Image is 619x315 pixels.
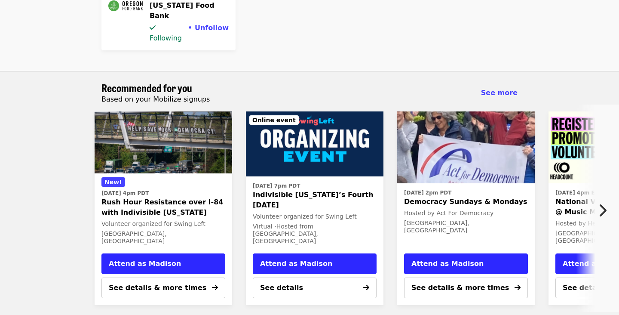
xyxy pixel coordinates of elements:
button: See details & more times [404,278,528,298]
i: arrow-right icon [363,284,369,292]
span: Online event [252,117,296,124]
span: Attend as Madison [411,259,521,269]
span: Rush Hour Resistance over I-84 with Indivisible [US_STATE] [101,197,225,218]
span: Virtual · [253,223,318,244]
button: Attend as Madison [101,253,225,274]
h4: [US_STATE] Food Bank [150,0,229,21]
span: Following [150,34,182,42]
span: Hosted by Act For Democracy [404,210,493,216]
span: Recommended for you [101,80,192,95]
span: Indivisible [US_STATE]’s Fourth [DATE] [253,190,377,210]
a: Recommended for you [101,82,210,94]
span: Unfollow [195,24,229,32]
a: See details for "Rush Hour Resistance over I-84 with Indivisible Oregon" [101,177,225,247]
span: Based on your Mobilize signups [101,95,210,103]
div: [GEOGRAPHIC_DATA], [GEOGRAPHIC_DATA] [101,230,225,245]
span: New! [104,179,122,185]
span: See details [563,284,606,292]
span: See details [260,284,303,292]
span: See details & more times [109,284,206,292]
a: Democracy Sundays & Mondays [397,111,535,184]
div: [GEOGRAPHIC_DATA], [GEOGRAPHIC_DATA] [404,219,528,234]
span: Democracy Sundays & Mondays [404,197,528,207]
a: See more [481,88,518,98]
time: [DATE] 7pm PDT [253,182,300,190]
i: arrow-right icon [515,284,521,292]
div: Recommended for you [95,82,524,105]
button: See details & more times [101,278,225,298]
img: Indivisible Oregon’s Fourth Tuesday organized by Swing Left [246,105,383,177]
span: See more [481,89,518,97]
button: Attend as Madison [253,253,377,274]
time: [DATE] 4pm PDT [101,189,149,197]
a: Indivisible Oregon’s Fourth Tuesday [246,105,383,177]
img: Oregon Food Bank Logo [108,0,143,11]
a: See details for "Indivisible Oregon’s Fourth Tuesday" [253,180,377,246]
time: [DATE] 4pm EDT [555,189,603,197]
button: Attend as Madison [404,253,528,274]
span: Volunteer organized for Swing Left [101,220,205,227]
i: arrow-right icon [212,284,218,292]
span: Hosted from [GEOGRAPHIC_DATA], [GEOGRAPHIC_DATA] [253,223,318,244]
span: Attend as Madison [109,259,218,269]
img: Democracy Sundays & Mondays organized by Act For Democracy [397,111,535,184]
button: See details [253,278,377,298]
a: Rush Hour Resistance over I-84 with Indivisible Oregon [95,102,232,174]
a: See details for "Democracy Sundays & Mondays" [404,187,528,236]
i: check icon [150,24,156,32]
img: Rush Hour Resistance over I-84 with Indivisible Oregon organized by Swing Left [95,102,232,174]
span: Volunteer organized for Swing Left [253,213,357,220]
i: chevron-right icon [598,202,607,219]
button: Next item [591,198,619,222]
span: Attend as Madison [260,259,369,269]
span: See details & more times [411,284,509,292]
time: [DATE] 2pm PDT [404,189,451,197]
div: • [150,23,229,43]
